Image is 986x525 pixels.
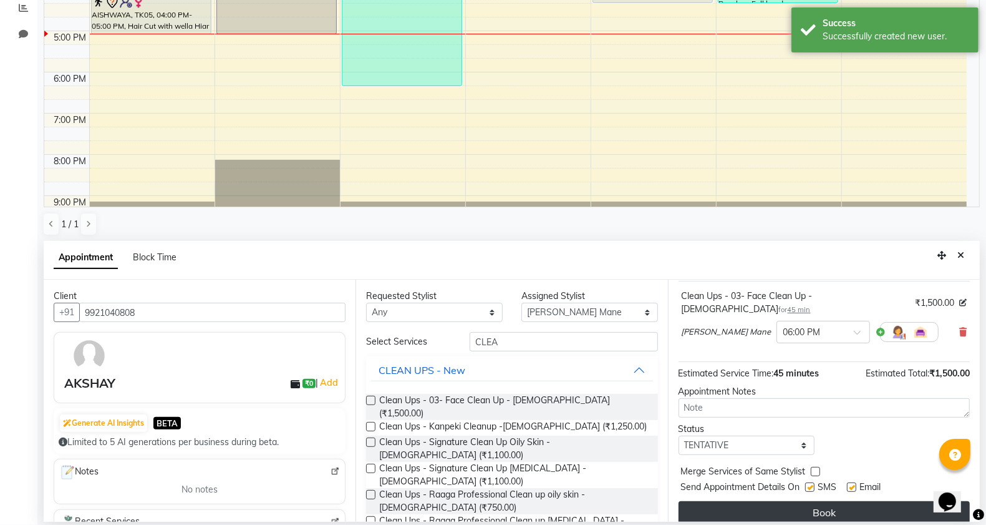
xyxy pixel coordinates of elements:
span: Merge Services of Same Stylist [681,465,806,481]
div: Appointment Notes [679,385,970,398]
span: Send Appointment Details On [681,481,800,496]
input: Search by service name [470,332,658,351]
span: [PERSON_NAME] Mane [682,326,771,338]
button: Generate AI Insights [60,415,147,432]
span: Clean Ups - Raaga Professional Clean up oily skin - [DEMOGRAPHIC_DATA] (₹750.00) [379,488,647,514]
span: ₹1,500.00 [929,368,970,379]
img: Hairdresser.png [891,325,906,340]
span: Clean Ups - Signature Clean Up [MEDICAL_DATA] - [DEMOGRAPHIC_DATA] (₹1,100.00) [379,462,647,488]
span: ₹0 [302,379,316,389]
span: Clean Ups - 03- Face Clean Up - [DEMOGRAPHIC_DATA] (₹1,500.00) [379,394,647,420]
div: Limited to 5 AI generations per business during beta. [59,436,341,449]
span: Estimated Service Time: [679,368,774,379]
span: BETA [153,417,181,429]
div: 9:00 PM [52,196,89,209]
div: 7:00 PM [52,114,89,127]
img: avatar [71,338,107,374]
div: 8:00 PM [52,155,89,168]
span: Estimated Total: [866,368,929,379]
span: ₹1,500.00 [915,297,954,310]
a: Add [318,375,340,390]
div: Clean Ups - 03- Face Clean Up - [DEMOGRAPHIC_DATA] [682,290,910,316]
iframe: chat widget [934,475,974,513]
div: CLEAN UPS - New [379,363,465,378]
i: Edit price [959,299,967,307]
img: Interior.png [913,325,928,340]
span: SMS [818,481,837,496]
span: Notes [59,464,99,481]
div: Requested Stylist [366,290,503,303]
span: 45 min [788,305,811,314]
span: Clean Ups - Kanpeki Cleanup -[DEMOGRAPHIC_DATA] (₹1,250.00) [379,420,647,436]
span: | [316,375,340,390]
div: Successfully created new user. [823,30,969,43]
div: Status [679,423,815,436]
span: 45 minutes [774,368,819,379]
div: AKSHAY [64,374,115,393]
div: Success [823,17,969,30]
button: CLEAN UPS - New [371,359,652,381]
span: Appointment [54,247,118,269]
span: Block Time [133,252,176,263]
div: Assigned Stylist [521,290,658,303]
div: 5:00 PM [52,31,89,44]
div: Select Services [357,335,460,348]
small: for [779,305,811,314]
div: Client [54,290,346,303]
span: No notes [181,483,218,496]
button: +91 [54,303,80,322]
span: 1 / 1 [61,218,79,231]
button: Close [952,246,970,265]
input: Search by Name/Mobile/Email/Code [79,303,346,322]
span: Email [860,481,881,496]
button: Book [679,501,970,524]
span: Clean Ups - Signature Clean Up Oily Skin - [DEMOGRAPHIC_DATA] (₹1,100.00) [379,436,647,462]
div: 6:00 PM [52,72,89,86]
